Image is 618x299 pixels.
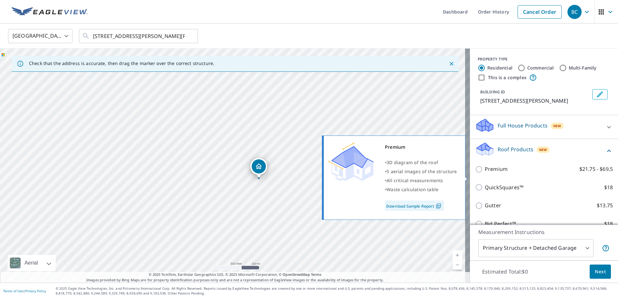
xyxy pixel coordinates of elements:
[602,244,610,252] span: Your report will include the primary structure and a detached garage if one exists.
[478,56,610,62] div: PROPERTY TYPE
[604,183,613,192] p: $18
[475,118,613,136] div: Full House ProductsNew
[387,186,438,192] span: Waste calculation table
[385,185,457,194] div: •
[553,123,561,128] span: New
[485,220,516,228] p: Bid Perfect™
[475,142,613,160] div: Roof ProductsNew
[385,143,457,152] div: Premium
[478,239,594,257] div: Primary Structure + Detached Garage
[250,158,267,178] div: Dropped pin, building 1, Residential property, 454 Craig Rd North Abington Township, PA 18414
[311,272,322,277] a: Terms
[447,60,456,68] button: Close
[539,147,547,152] span: New
[478,228,610,236] p: Measurement Instructions
[12,7,88,17] img: EV Logo
[8,27,72,45] div: [GEOGRAPHIC_DATA]
[385,167,457,176] div: •
[485,165,508,173] p: Premium
[527,65,554,71] label: Commercial
[597,201,613,210] p: $13.75
[387,159,438,165] span: 3D diagram of the roof
[480,97,590,105] p: [STREET_ADDRESS][PERSON_NAME]
[498,145,533,153] p: Roof Products
[480,89,505,95] p: BUILDING ID
[453,260,462,270] a: Current Level 16, Zoom Out
[592,89,608,99] button: Edit building 1
[477,265,533,279] p: Estimated Total: $0
[569,65,597,71] label: Multi-Family
[8,255,56,271] div: Aerial
[387,177,443,183] span: All critical measurements
[590,265,611,279] button: Next
[329,143,374,181] img: Premium
[485,183,523,192] p: QuickSquares™
[56,286,615,296] p: © 2025 Eagle View Technologies, Inc. and Pictometry International Corp. All Rights Reserved. Repo...
[518,5,562,19] a: Cancel Order
[595,268,606,276] span: Next
[3,289,23,293] a: Terms of Use
[485,201,501,210] p: Gutter
[453,250,462,260] a: Current Level 16, Zoom In
[385,201,444,211] a: Download Sample Report
[387,168,457,174] span: 5 aerial images of the structure
[3,289,46,293] p: |
[604,220,613,228] p: $18
[385,176,457,185] div: •
[149,272,322,277] span: © 2025 TomTom, Earthstar Geographics SIO, © 2025 Microsoft Corporation, ©
[488,74,527,81] label: This is a complex
[93,27,185,45] input: Search by address or latitude-longitude
[567,5,582,19] div: BC
[23,255,40,271] div: Aerial
[29,61,214,66] p: Check that the address is accurate, then drag the marker over the correct structure.
[487,65,512,71] label: Residential
[579,165,613,173] p: $21.75 - $69.5
[283,272,310,277] a: OpenStreetMap
[498,122,548,129] p: Full House Products
[385,158,457,167] div: •
[434,203,443,209] img: Pdf Icon
[25,289,46,293] a: Privacy Policy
